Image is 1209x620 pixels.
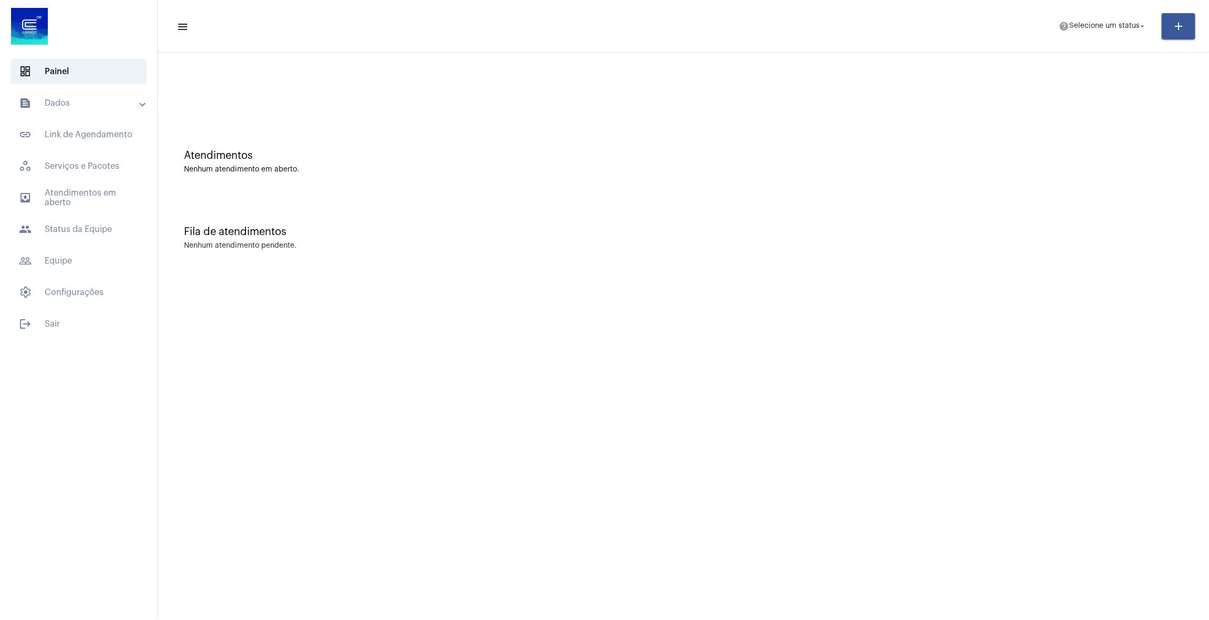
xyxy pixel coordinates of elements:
[184,242,296,250] div: Nenhum atendimento pendente.
[19,160,32,172] span: sidenav icon
[19,97,140,109] mat-panel-title: Dados
[19,128,32,141] mat-icon: sidenav icon
[1069,23,1140,30] span: Selecione um status
[19,65,32,78] span: sidenav icon
[11,248,147,273] span: Equipe
[19,97,32,109] mat-icon: sidenav icon
[184,226,1183,238] div: Fila de atendimentos
[184,150,1183,161] div: Atendimentos
[11,280,147,305] span: Configurações
[19,318,32,330] mat-icon: sidenav icon
[19,255,32,267] mat-icon: sidenav icon
[177,21,187,33] mat-icon: sidenav icon
[1138,22,1147,31] mat-icon: arrow_drop_down
[8,5,50,47] img: d4669ae0-8c07-2337-4f67-34b0df7f5ae4.jpeg
[11,122,147,147] span: Link de Agendamento
[1059,21,1069,32] mat-icon: help
[19,223,32,236] mat-icon: sidenav icon
[19,286,32,299] span: sidenav icon
[1172,20,1185,33] mat-icon: add
[1052,16,1153,37] button: Selecione um status
[11,185,147,210] span: Atendimentos em aberto
[11,59,147,84] span: Painel
[11,154,147,179] span: Serviços e Pacotes
[11,217,147,242] span: Status da Equipe
[184,166,1183,174] div: Nenhum atendimento em aberto.
[6,90,157,116] mat-expansion-panel-header: sidenav iconDados
[19,191,32,204] mat-icon: sidenav icon
[11,311,147,337] span: Sair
